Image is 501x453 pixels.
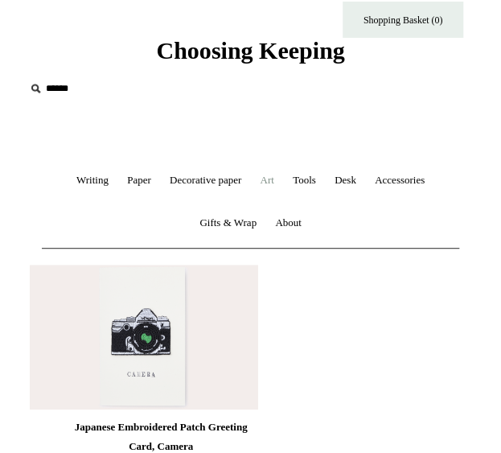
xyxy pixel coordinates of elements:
a: Shopping Basket (0) [343,2,463,38]
a: Accessories [367,159,433,202]
a: Tools [285,159,324,202]
span: Choosing Keeping [156,37,344,64]
a: Art [252,159,281,202]
a: Choosing Keeping [156,50,344,61]
a: Decorative paper [162,159,249,202]
a: Japanese Embroidered Patch Greeting Card, Camera Japanese Embroidered Patch Greeting Card, Camera [62,265,290,410]
a: About [267,202,310,245]
a: Gifts & Wrap [191,202,265,245]
img: Japanese Embroidered Patch Greeting Card, Camera [30,265,258,410]
a: Paper [119,159,159,202]
a: Writing [68,159,117,202]
a: Desk [326,159,364,202]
